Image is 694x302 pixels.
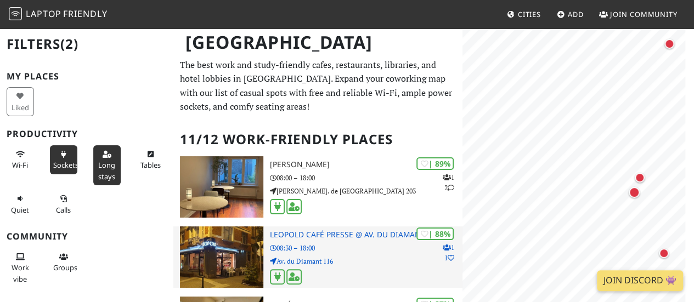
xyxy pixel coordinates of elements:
p: 08:00 – 18:00 [270,173,462,183]
button: Work vibe [7,248,34,288]
p: Av. du Diamant 116 [270,256,462,266]
button: Sockets [50,145,77,174]
p: 08:30 – 18:00 [270,243,462,253]
button: Calls [50,190,77,219]
span: Long stays [98,160,115,181]
span: Cities [518,9,541,19]
img: Jackie [180,156,263,218]
p: The best work and study-friendly cafes, restaurants, libraries, and hotel lobbies in [GEOGRAPHIC_... [180,58,456,114]
div: Map marker [629,187,644,202]
p: 1 1 [442,242,454,263]
button: Wi-Fi [7,145,34,174]
a: Join Community [595,4,682,24]
a: Leopold Café Presse @ Av. du Diamant | 88% 11 Leopold Café Presse @ Av. du Diamant 08:30 – 18:00 ... [173,226,462,288]
div: Map marker [664,39,679,53]
span: Friendly [63,8,107,20]
a: Add [552,4,588,24]
div: | 89% [416,157,454,170]
a: Jackie | 89% 12 [PERSON_NAME] 08:00 – 18:00 [PERSON_NAME]. de [GEOGRAPHIC_DATA] 203 [173,156,462,218]
span: Join Community [610,9,678,19]
span: Laptop [26,8,61,20]
span: Video/audio calls [56,205,71,215]
button: Tables [137,145,164,174]
p: 1 2 [442,172,454,193]
h2: 11/12 Work-Friendly Places [180,123,456,156]
span: Add [568,9,584,19]
span: People working [12,263,29,283]
img: LaptopFriendly [9,7,22,20]
h3: [PERSON_NAME] [270,160,462,169]
span: Power sockets [53,160,78,170]
h3: Community [7,231,167,242]
h1: [GEOGRAPHIC_DATA] [177,27,460,58]
span: Group tables [53,263,77,272]
span: Quiet [11,205,29,215]
a: LaptopFriendly LaptopFriendly [9,5,108,24]
span: Work-friendly tables [140,160,160,170]
a: Cities [503,4,545,24]
button: Long stays [93,145,121,185]
h3: Leopold Café Presse @ Av. du Diamant [270,230,462,240]
p: [PERSON_NAME]. de [GEOGRAPHIC_DATA] 203 [270,186,462,196]
h3: My Places [7,71,167,82]
div: | 88% [416,227,454,240]
button: Quiet [7,190,34,219]
div: Map marker [635,173,649,187]
button: Groups [50,248,77,277]
h3: Productivity [7,129,167,139]
img: Leopold Café Presse @ Av. du Diamant [180,226,263,288]
span: Stable Wi-Fi [12,160,28,170]
h2: Filters [7,27,167,61]
span: (2) [60,35,78,53]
